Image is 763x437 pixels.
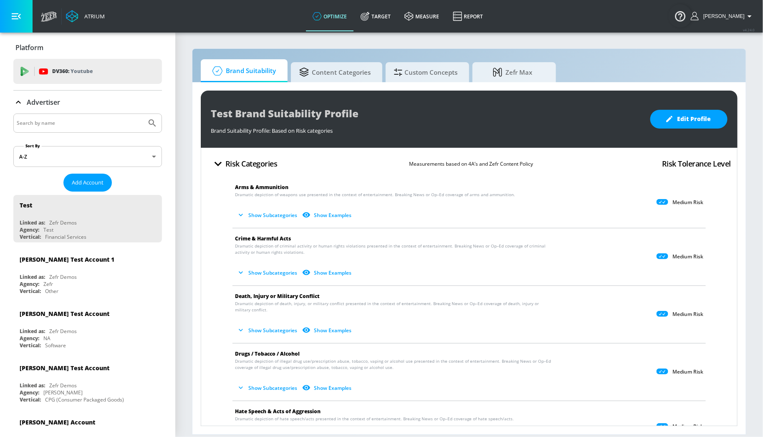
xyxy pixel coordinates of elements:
[13,146,162,167] div: A-Z
[20,382,45,389] div: Linked as:
[235,235,291,242] span: Crime & Harmful Acts
[71,67,93,76] p: Youtube
[672,199,703,206] p: Medium Risk
[481,62,544,82] span: Zefr Max
[209,61,276,81] span: Brand Suitability
[45,288,58,295] div: Other
[301,381,355,395] button: Show Examples
[299,62,371,82] span: Content Categories
[81,13,105,20] div: Atrium
[667,114,711,124] span: Edit Profile
[43,280,53,288] div: Zefr
[24,143,42,149] label: Sort By
[20,389,39,396] div: Agency:
[20,280,39,288] div: Agency:
[45,396,124,403] div: CPG (Consumer Packaged Goods)
[15,43,43,52] p: Platform
[225,158,278,169] h4: Risk Categories
[13,59,162,84] div: DV360: Youtube
[235,301,553,313] span: Dramatic depiction of death, injury, or military conflict presented in the context of entertainme...
[13,36,162,59] div: Platform
[20,226,39,233] div: Agency:
[13,303,162,351] div: [PERSON_NAME] Test AccountLinked as:Zefr DemosAgency:NAVertical:Software
[743,28,755,32] span: v 4.24.0
[691,11,755,21] button: [PERSON_NAME]
[235,293,320,300] span: Death, Injury or Military Conflict
[20,310,109,318] div: [PERSON_NAME] Test Account
[43,335,51,342] div: NA
[672,423,703,430] p: Medium Risk
[20,342,41,349] div: Vertical:
[672,311,703,318] p: Medium Risk
[13,358,162,405] div: [PERSON_NAME] Test AccountLinked as:Zefr DemosAgency:[PERSON_NAME]Vertical:CPG (Consumer Packaged...
[211,123,642,134] div: Brand Suitability Profile: Based on Risk categories
[20,335,39,342] div: Agency:
[672,253,703,260] p: Medium Risk
[20,255,114,263] div: [PERSON_NAME] Test Account 1
[13,195,162,242] div: TestLinked as:Zefr DemosAgency:TestVertical:Financial Services
[49,328,77,335] div: Zefr Demos
[20,273,45,280] div: Linked as:
[20,201,32,209] div: Test
[354,1,398,31] a: Target
[43,226,53,233] div: Test
[446,1,490,31] a: Report
[235,416,514,422] span: Dramatic depiction of hate speech/acts presented in the context of entertainment. Breaking News o...
[301,208,355,222] button: Show Examples
[17,118,143,129] input: Search by name
[235,323,301,337] button: Show Subcategories
[306,1,354,31] a: optimize
[235,208,301,222] button: Show Subcategories
[20,364,109,372] div: [PERSON_NAME] Test Account
[207,154,281,174] button: Risk Categories
[63,174,112,192] button: Add Account
[20,328,45,335] div: Linked as:
[72,178,104,187] span: Add Account
[301,266,355,280] button: Show Examples
[20,233,41,240] div: Vertical:
[394,62,457,82] span: Custom Concepts
[45,342,66,349] div: Software
[45,233,86,240] div: Financial Services
[52,67,93,76] p: DV360:
[66,10,105,23] a: Atrium
[49,219,77,226] div: Zefr Demos
[43,389,83,396] div: [PERSON_NAME]
[235,381,301,395] button: Show Subcategories
[235,184,288,191] span: Arms & Ammunition
[235,266,301,280] button: Show Subcategories
[235,358,553,371] span: Dramatic depiction of illegal drug use/prescription abuse, tobacco, vaping or alcohol use present...
[235,192,515,198] span: Dramatic depiction of weapons use presented in the context of entertainment. Breaking News or Op–...
[235,243,553,255] span: Dramatic depiction of criminal activity or human rights violations presented in the context of en...
[20,396,41,403] div: Vertical:
[27,98,60,107] p: Advertiser
[13,249,162,297] div: [PERSON_NAME] Test Account 1Linked as:Zefr DemosAgency:ZefrVertical:Other
[20,219,45,226] div: Linked as:
[650,110,728,129] button: Edit Profile
[301,323,355,337] button: Show Examples
[20,288,41,295] div: Vertical:
[13,91,162,114] div: Advertiser
[49,273,77,280] div: Zefr Demos
[672,369,703,375] p: Medium Risk
[669,4,692,28] button: Open Resource Center
[49,382,77,389] div: Zefr Demos
[398,1,446,31] a: measure
[235,408,321,415] span: Hate Speech & Acts of Aggression
[409,159,533,168] p: Measurements based on 4A’s and Zefr Content Policy
[20,418,95,426] div: [PERSON_NAME] Account
[662,158,731,169] h4: Risk Tolerance Level
[700,13,745,19] span: login as: rebecca.streightiff@zefr.com
[235,350,300,357] span: Drugs / Tobacco / Alcohol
